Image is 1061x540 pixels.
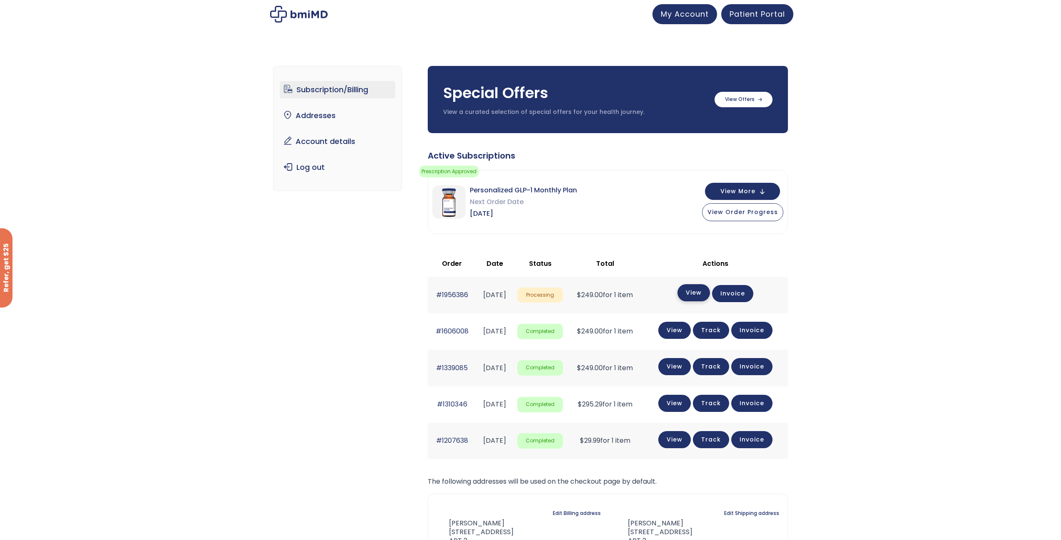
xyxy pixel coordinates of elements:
[428,150,788,161] div: Active Subscriptions
[731,358,773,375] a: Invoice
[658,431,691,448] a: View
[436,363,468,373] a: #1339085
[707,208,778,216] span: View Order Progress
[661,9,709,19] span: My Account
[428,476,788,487] p: The following addresses will be used on the checkout page by default.
[529,259,552,268] span: Status
[693,322,729,339] a: Track
[577,363,603,373] span: 249.00
[693,431,729,448] a: Track
[517,397,563,412] span: Completed
[712,285,753,302] a: Invoice
[436,326,469,336] a: #1606008
[580,436,600,445] span: 29.99
[436,436,468,445] a: #1207638
[273,66,402,191] nav: Account pages
[720,189,755,194] span: View More
[443,83,706,103] h3: Special Offers
[436,290,468,300] a: #1956386
[677,284,710,301] a: View
[731,322,773,339] a: Invoice
[577,290,603,300] span: 249.00
[470,184,577,196] span: Personalized GLP-1 Monthly Plan
[470,208,577,220] span: [DATE]
[577,326,581,336] span: $
[280,81,395,98] a: Subscription/Billing
[419,166,479,177] span: Prescription Approved
[578,399,602,409] span: 295.29
[596,259,614,268] span: Total
[658,395,691,412] a: View
[567,423,643,459] td: for 1 item
[483,363,506,373] time: [DATE]
[567,350,643,386] td: for 1 item
[658,358,691,375] a: View
[517,324,563,339] span: Completed
[470,196,577,208] span: Next Order Date
[483,326,506,336] time: [DATE]
[731,431,773,448] a: Invoice
[705,183,780,200] button: View More
[517,433,563,449] span: Completed
[702,259,728,268] span: Actions
[580,436,584,445] span: $
[652,4,717,24] a: My Account
[721,4,793,24] a: Patient Portal
[693,395,729,412] a: Track
[693,358,729,375] a: Track
[443,108,706,116] p: View a curated selection of special offers for your health journey.
[437,399,467,409] a: #1310346
[724,507,779,519] a: Edit Shipping address
[517,288,563,303] span: Processing
[577,290,581,300] span: $
[483,399,506,409] time: [DATE]
[442,259,462,268] span: Order
[483,290,506,300] time: [DATE]
[567,313,643,350] td: for 1 item
[487,259,503,268] span: Date
[432,185,466,219] img: Personalized GLP-1 Monthly Plan
[567,277,643,313] td: for 1 item
[702,203,783,221] button: View Order Progress
[658,322,691,339] a: View
[731,395,773,412] a: Invoice
[577,326,603,336] span: 249.00
[553,507,601,519] a: Edit Billing address
[578,399,582,409] span: $
[280,107,395,124] a: Addresses
[577,363,581,373] span: $
[483,436,506,445] time: [DATE]
[730,9,785,19] span: Patient Portal
[517,360,563,376] span: Completed
[280,133,395,150] a: Account details
[270,6,328,23] img: My account
[280,159,395,176] a: Log out
[567,386,643,423] td: for 1 item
